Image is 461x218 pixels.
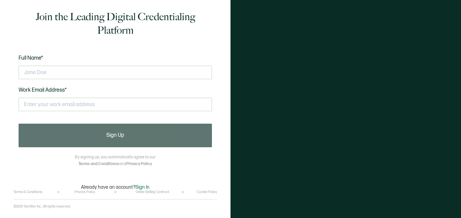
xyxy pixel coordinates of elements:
[75,190,95,194] a: Privacy Policy
[126,161,152,166] a: Privacy Policy
[19,98,212,111] input: Enter your work email address
[81,184,150,190] p: Already have an account?
[75,154,156,167] p: By signing up, you automatically agree to our and .
[135,184,150,190] span: Sign In
[78,161,119,166] a: Terms and Conditions
[13,190,42,194] a: Terms & Conditions
[13,205,71,209] p: ©2025 Sertifier Inc.. All rights reserved.
[19,124,212,147] button: Sign Up
[136,190,169,194] a: Online Selling Contract
[197,190,217,194] a: Cookie Policy
[19,87,67,93] span: Work Email Address*
[19,10,212,37] h1: Join the Leading Digital Credentialing Platform
[106,133,124,138] span: Sign Up
[19,66,212,79] input: Jane Doe
[19,55,43,61] span: Full Name*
